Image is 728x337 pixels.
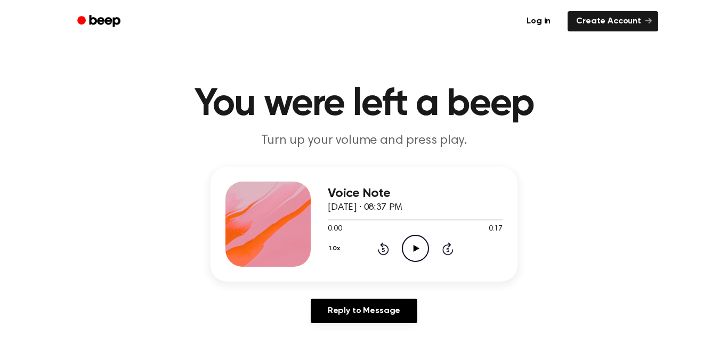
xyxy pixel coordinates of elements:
[311,299,417,323] a: Reply to Message
[568,11,658,31] a: Create Account
[489,224,503,235] span: 0:17
[328,186,503,201] h3: Voice Note
[159,132,569,150] p: Turn up your volume and press play.
[328,203,402,212] span: [DATE] · 08:37 PM
[91,85,637,124] h1: You were left a beep
[70,11,130,32] a: Beep
[328,240,344,258] button: 1.0x
[516,9,561,34] a: Log in
[328,224,342,235] span: 0:00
